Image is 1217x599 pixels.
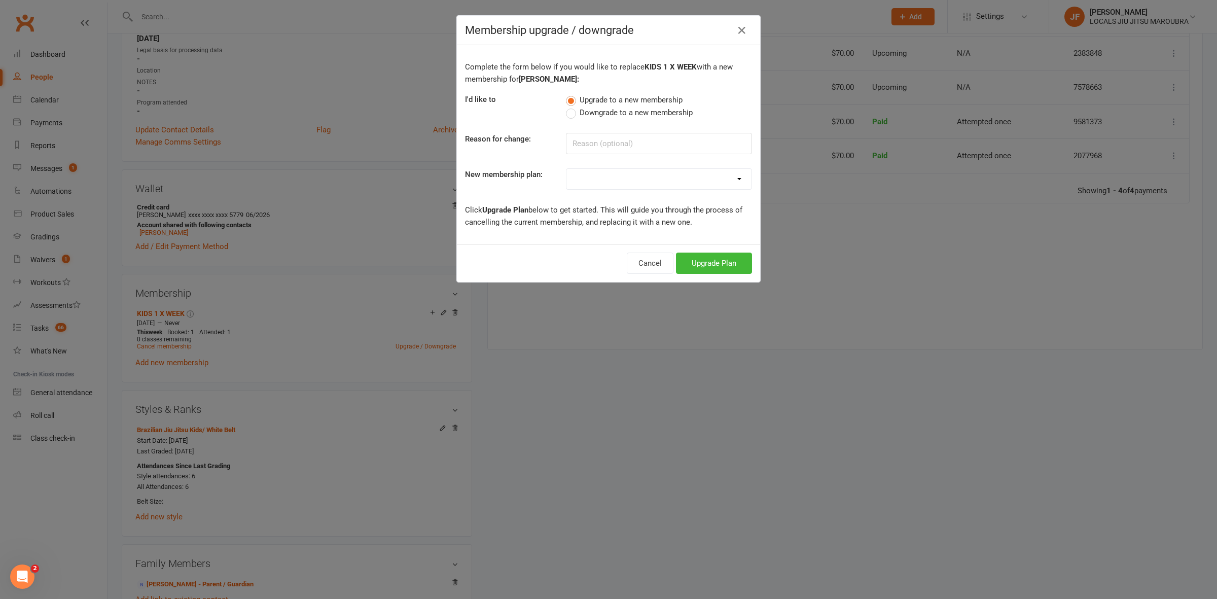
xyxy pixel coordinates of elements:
b: KIDS 1 X WEEK [645,62,697,72]
iframe: Intercom live chat [10,565,34,589]
span: Downgrade to a new membership [580,107,693,117]
button: Upgrade Plan [676,253,752,274]
span: Upgrade to a new membership [580,94,683,104]
button: Close [734,22,750,39]
p: Complete the form below if you would like to replace with a new membership for [465,61,752,85]
span: 2 [31,565,39,573]
h4: Membership upgrade / downgrade [465,24,752,37]
b: [PERSON_NAME]: [519,75,579,84]
label: New membership plan: [465,168,543,181]
input: Reason (optional) [566,133,752,154]
label: I'd like to [465,93,496,105]
label: Reason for change: [465,133,531,145]
button: Cancel [627,253,673,274]
p: Click below to get started. This will guide you through the process of cancelling the current mem... [465,204,752,228]
b: Upgrade Plan [482,205,528,215]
